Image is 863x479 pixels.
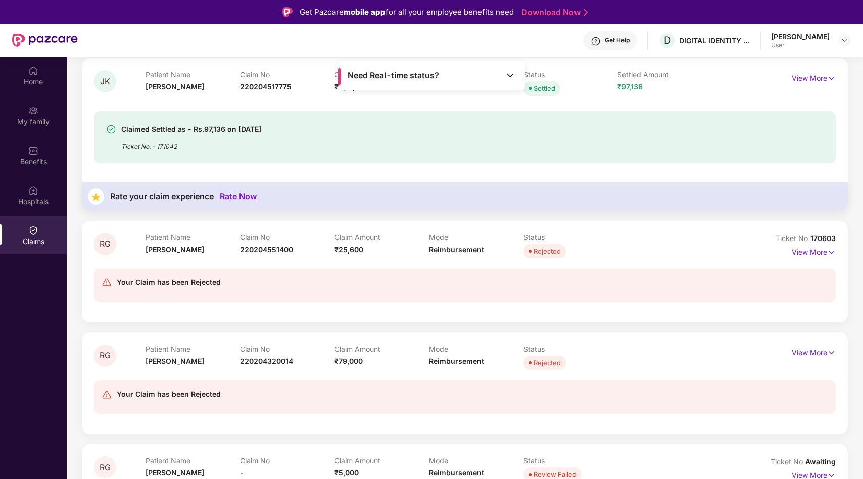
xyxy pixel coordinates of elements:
p: Claim Amount [334,456,429,465]
div: Rate Now [220,191,257,201]
p: Patient Name [146,233,240,242]
span: 220204517775 [240,82,292,91]
span: [PERSON_NAME] [146,468,204,477]
img: svg+xml;base64,PHN2ZyBpZD0iSG9tZSIgeG1sbnM9Imh0dHA6Ly93d3cudzMub3JnLzIwMDAvc3ZnIiB3aWR0aD0iMjAiIG... [28,66,38,76]
strong: mobile app [344,7,386,17]
span: Ticket No [776,234,810,243]
div: Rejected [534,358,561,368]
span: Reimbursement [429,468,484,477]
p: View More [792,244,836,258]
img: svg+xml;base64,PHN2ZyB4bWxucz0iaHR0cDovL3d3dy53My5vcmcvMjAwMC9zdmciIHdpZHRoPSIxNyIgaGVpZ2h0PSIxNy... [827,247,836,258]
span: 220204320014 [240,357,293,365]
span: 220204551400 [240,245,293,254]
p: Patient Name [146,456,240,465]
img: svg+xml;base64,PHN2ZyB4bWxucz0iaHR0cDovL3d3dy53My5vcmcvMjAwMC9zdmciIHdpZHRoPSIxNyIgaGVpZ2h0PSIxNy... [827,347,836,358]
img: svg+xml;base64,PHN2ZyBpZD0iRHJvcGRvd24tMzJ4MzIiIHhtbG5zPSJodHRwOi8vd3d3LnczLm9yZy8yMDAwL3N2ZyIgd2... [841,36,849,44]
div: Rejected [534,246,561,256]
img: svg+xml;base64,PHN2ZyB3aWR0aD0iMjAiIGhlaWdodD0iMjAiIHZpZXdCb3g9IjAgMCAyMCAyMCIgZmlsbD0ibm9uZSIgeG... [28,106,38,116]
div: Get Help [605,36,630,44]
span: Reimbursement [429,357,484,365]
img: svg+xml;base64,PHN2ZyB4bWxucz0iaHR0cDovL3d3dy53My5vcmcvMjAwMC9zdmciIHdpZHRoPSIzNyIgaGVpZ2h0PSIzNy... [88,188,104,205]
p: Claim Amount [334,70,429,79]
p: Mode [429,345,523,353]
p: Claim Amount [334,233,429,242]
span: - [240,468,244,477]
div: DIGITAL IDENTITY INDIA PRIVATE LIMITED [679,36,750,45]
span: ₹2,31,773 [334,82,367,91]
p: Patient Name [146,70,240,79]
span: JK [100,77,110,86]
div: Settled [534,83,555,93]
div: Ticket No. - 171042 [121,135,261,151]
div: Get Pazcare for all your employee benefits need [300,6,514,18]
img: Logo [282,7,293,17]
img: Stroke [584,7,588,18]
span: RG [100,239,111,248]
span: ₹97,136 [617,82,643,91]
p: Claim No [240,456,334,465]
div: User [771,41,830,50]
img: svg+xml;base64,PHN2ZyB4bWxucz0iaHR0cDovL3d3dy53My5vcmcvMjAwMC9zdmciIHdpZHRoPSIxNyIgaGVpZ2h0PSIxNy... [827,73,836,84]
img: svg+xml;base64,PHN2ZyBpZD0iSGVscC0zMngzMiIgeG1sbnM9Imh0dHA6Ly93d3cudzMub3JnLzIwMDAvc3ZnIiB3aWR0aD... [591,36,601,46]
img: svg+xml;base64,PHN2ZyBpZD0iQ2xhaW0iIHhtbG5zPSJodHRwOi8vd3d3LnczLm9yZy8yMDAwL3N2ZyIgd2lkdGg9IjIwIi... [28,225,38,235]
p: Mode [429,233,523,242]
p: Status [523,70,618,79]
span: [PERSON_NAME] [146,82,204,91]
span: 170603 [810,234,836,243]
img: New Pazcare Logo [12,34,78,47]
span: [PERSON_NAME] [146,245,204,254]
p: Claim No [240,345,334,353]
p: Claim Amount [334,345,429,353]
p: Status [523,345,618,353]
div: Rate your claim experience [110,191,214,201]
div: Your Claim has been Rejected [117,388,221,400]
span: ₹79,000 [334,357,363,365]
p: Patient Name [146,345,240,353]
span: Ticket No [771,457,805,466]
img: svg+xml;base64,PHN2ZyBpZD0iQmVuZWZpdHMiIHhtbG5zPSJodHRwOi8vd3d3LnczLm9yZy8yMDAwL3N2ZyIgd2lkdGg9Ij... [28,146,38,156]
p: View More [792,70,836,84]
span: Need Real-time status? [348,70,439,81]
span: RG [100,463,111,472]
div: Your Claim has been Rejected [117,276,221,289]
p: View More [792,345,836,358]
p: Status [523,233,618,242]
span: D [664,34,671,46]
span: RG [100,351,111,360]
span: ₹5,000 [334,468,359,477]
div: Claimed Settled as - Rs.97,136 on [DATE] [121,123,261,135]
p: Settled Amount [617,70,712,79]
span: ₹25,600 [334,245,363,254]
img: Toggle Icon [505,70,515,80]
a: Download Now [521,7,585,18]
div: [PERSON_NAME] [771,32,830,41]
span: [PERSON_NAME] [146,357,204,365]
p: Claim No [240,233,334,242]
img: svg+xml;base64,PHN2ZyB4bWxucz0iaHR0cDovL3d3dy53My5vcmcvMjAwMC9zdmciIHdpZHRoPSIyNCIgaGVpZ2h0PSIyNC... [102,390,112,400]
img: svg+xml;base64,PHN2ZyBpZD0iU3VjY2Vzcy0zMngzMiIgeG1sbnM9Imh0dHA6Ly93d3cudzMub3JnLzIwMDAvc3ZnIiB3aW... [106,124,116,134]
p: Claim No [240,70,334,79]
span: Awaiting [805,457,836,466]
p: Status [523,456,618,465]
img: svg+xml;base64,PHN2ZyBpZD0iSG9zcGl0YWxzIiB4bWxucz0iaHR0cDovL3d3dy53My5vcmcvMjAwMC9zdmciIHdpZHRoPS... [28,185,38,196]
span: Reimbursement [429,245,484,254]
img: svg+xml;base64,PHN2ZyB4bWxucz0iaHR0cDovL3d3dy53My5vcmcvMjAwMC9zdmciIHdpZHRoPSIyNCIgaGVpZ2h0PSIyNC... [102,277,112,288]
p: Mode [429,456,523,465]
